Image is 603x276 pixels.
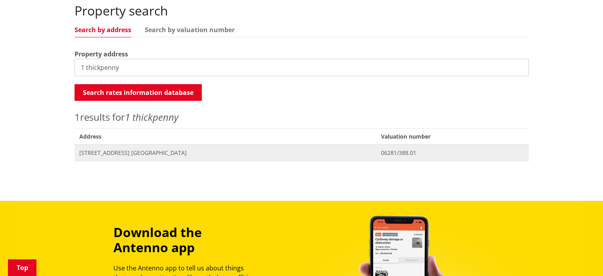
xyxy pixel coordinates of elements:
[145,27,235,33] a: Search by valuation number
[376,128,529,145] span: Valuation number
[75,3,529,18] h2: Property search
[8,259,36,276] a: Top
[75,27,131,33] a: Search by address
[75,145,529,161] a: [STREET_ADDRESS] [GEOGRAPHIC_DATA] 06281/388.01
[125,110,178,124] em: 1 thickpenny
[75,110,80,124] span: 1
[79,149,371,157] span: [STREET_ADDRESS] [GEOGRAPHIC_DATA]
[75,59,529,76] input: e.g. Duke Street NGARUAWAHIA
[75,84,202,101] button: Search rates information database
[381,149,524,157] span: 06281/388.01
[75,49,128,59] label: Property address
[113,225,257,255] h3: Download the Antenno app
[75,110,529,124] p: results for
[567,243,595,271] iframe: Messenger Launcher
[75,128,376,145] span: Address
